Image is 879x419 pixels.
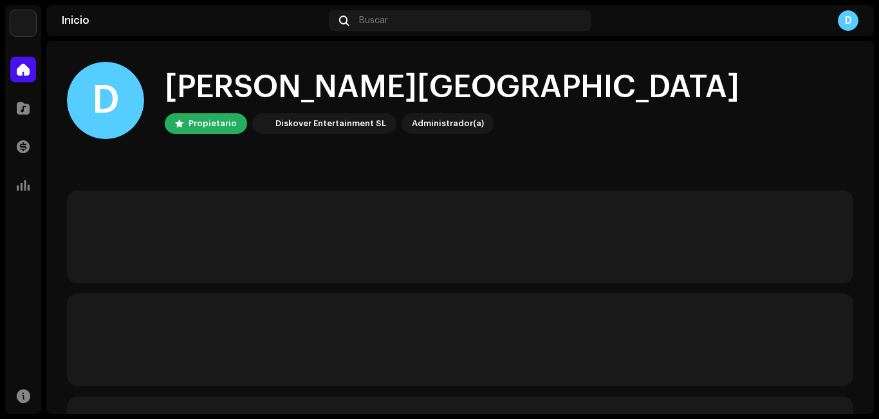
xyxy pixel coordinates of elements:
[67,62,144,139] div: D
[838,10,858,31] div: D
[412,116,484,131] div: Administrador(a)
[275,116,386,131] div: Diskover Entertainment SL
[189,116,237,131] div: Propietario
[10,10,36,36] img: 297a105e-aa6c-4183-9ff4-27133c00f2e2
[62,15,324,26] div: Inicio
[359,15,388,26] span: Buscar
[255,116,270,131] img: 297a105e-aa6c-4183-9ff4-27133c00f2e2
[165,67,739,108] div: [PERSON_NAME][GEOGRAPHIC_DATA]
